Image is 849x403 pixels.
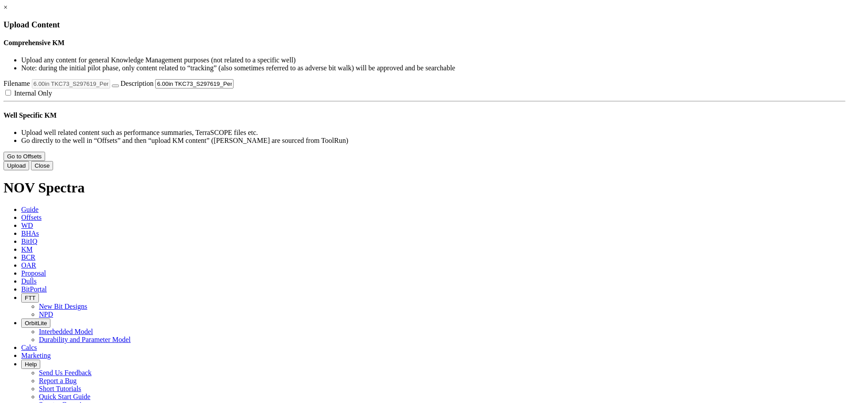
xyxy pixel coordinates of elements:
span: Guide [21,206,38,213]
a: Interbedded Model [39,328,93,335]
span: Help [25,361,37,368]
h1: NOV Spectra [4,180,845,196]
span: Marketing [21,352,51,359]
span: Offsets [21,214,42,221]
input: Internal Only [5,90,11,96]
h4: Well Specific KM [4,111,845,119]
button: Upload [4,161,29,170]
span: BitPortal [21,285,47,293]
span: WD [21,222,33,229]
button: Close [31,161,53,170]
span: Internal Only [14,89,52,97]
span: BitIQ [21,238,37,245]
span: FTT [25,295,35,301]
h4: Comprehensive KM [4,39,845,47]
span: BHAs [21,230,39,237]
span: Calcs [21,344,37,351]
li: Upload well related content such as performance summaries, TerraSCOPE files etc. [21,129,845,137]
span: Filename [4,80,30,87]
span: Proposal [21,269,46,277]
a: Report a Bug [39,377,76,384]
button: Go to Offsets [4,152,45,161]
li: Upload any content for general Knowledge Management purposes (not related to a specific well) [21,56,845,64]
a: Send Us Feedback [39,369,92,376]
a: NPD [39,311,53,318]
a: Short Tutorials [39,385,81,392]
span: OAR [21,261,36,269]
span: Upload Content [4,20,60,29]
a: Quick Start Guide [39,393,90,400]
span: BCR [21,253,35,261]
span: Dulls [21,277,37,285]
span: KM [21,246,33,253]
span: Description [121,80,154,87]
li: Note: during the initial pilot phase, only content related to “tracking” (also sometimes referred... [21,64,845,72]
a: Durability and Parameter Model [39,336,131,343]
a: New Bit Designs [39,303,87,310]
a: × [4,4,8,11]
li: Go directly to the well in “Offsets” and then “upload KM content” ([PERSON_NAME] are sourced from... [21,137,845,145]
span: OrbitLite [25,320,47,326]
